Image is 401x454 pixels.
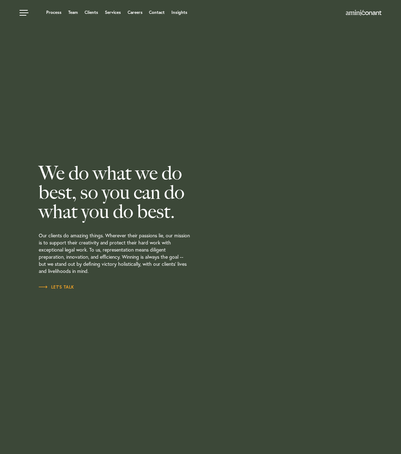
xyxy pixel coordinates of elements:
a: Insights [171,10,187,15]
a: Careers [128,10,143,15]
a: Let’s Talk [39,284,74,291]
a: Clients [85,10,98,15]
a: Process [46,10,62,15]
h2: We do what we do best, so you can do what you do best. [39,164,229,221]
a: Team [68,10,78,15]
a: Contact [149,10,165,15]
img: Amini & Conant [346,10,381,16]
span: Let’s Talk [39,285,74,289]
a: Services [105,10,121,15]
p: Our clients do amazing things. Wherever their passions lie, our mission is to support their creat... [39,221,229,284]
